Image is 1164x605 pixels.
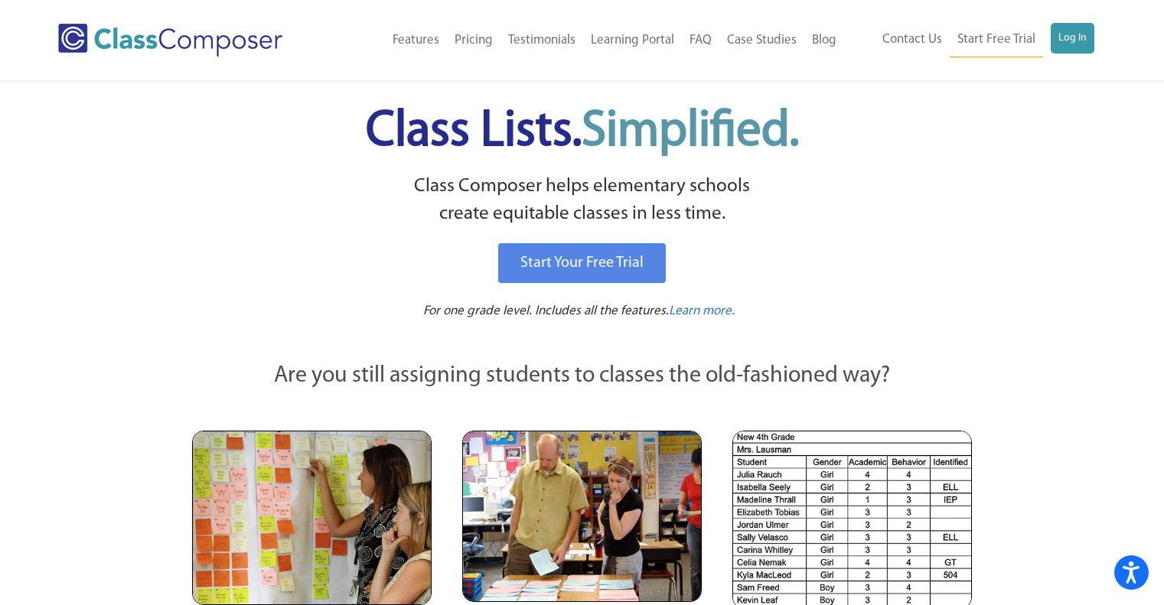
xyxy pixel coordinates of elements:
a: Start Free Trial [950,23,1043,57]
a: Start Your Free Trial [498,243,666,283]
span: For one grade level. Includes all the features. [423,304,669,317]
a: FAQ [682,24,719,57]
nav: Header Menu [331,24,843,57]
span: Simplified. [582,107,799,157]
a: Learn more. [669,302,735,321]
a: Pricing [447,24,500,57]
img: Class Composer [58,24,282,57]
a: Contact Us [875,23,950,57]
nav: Header Menu [844,23,1094,57]
a: Log In [1051,23,1094,54]
img: Teachers Looking at Sticky Notes [192,431,432,605]
a: Features [385,24,447,57]
img: Blue and Pink Paper Cards [462,431,702,601]
span: Class Lists. [366,107,799,157]
span: Learn more. [669,304,735,317]
a: Case Studies [719,24,804,57]
p: Are you still assigning students to classes the old-fashioned way? [192,359,973,393]
p: Class Composer helps elementary schools create equitable classes in less time. [190,173,975,229]
a: Testimonials [500,24,583,57]
span: Start Your Free Trial [520,255,644,271]
a: Learning Portal [583,24,682,57]
a: Blog [804,24,844,57]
